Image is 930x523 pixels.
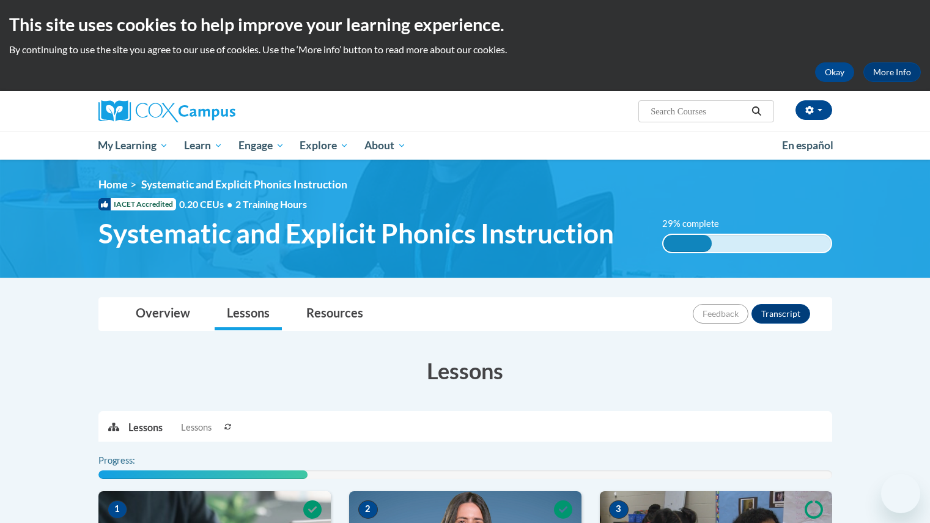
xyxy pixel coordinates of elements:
[815,62,854,82] button: Okay
[300,138,349,153] span: Explore
[98,178,127,191] a: Home
[356,132,414,160] a: About
[795,100,832,120] button: Account Settings
[292,132,356,160] a: Explore
[98,454,169,467] label: Progress:
[235,198,307,210] span: 2 Training Hours
[9,43,921,56] p: By continuing to use the site you agree to our use of cookies. Use the ‘More info’ button to read...
[124,298,202,330] a: Overview
[663,235,712,252] div: 29% complete
[181,421,212,434] span: Lessons
[98,100,235,122] img: Cox Campus
[90,132,177,160] a: My Learning
[881,474,920,513] iframe: Button to launch messaging window
[747,104,766,119] button: Search
[609,500,629,519] span: 3
[294,298,375,330] a: Resources
[98,100,331,122] a: Cox Campus
[80,132,851,160] div: Main menu
[662,217,733,231] label: 29% complete
[179,198,235,211] span: 0.20 CEUs
[9,12,921,37] h2: This site uses cookies to help improve your learning experience.
[176,132,231,160] a: Learn
[215,298,282,330] a: Lessons
[774,133,841,158] a: En español
[141,178,347,191] span: Systematic and Explicit Phonics Instruction
[184,138,223,153] span: Learn
[227,198,232,210] span: •
[693,304,748,324] button: Feedback
[649,104,747,119] input: Search Courses
[98,198,176,210] span: IACET Accredited
[358,500,378,519] span: 2
[98,217,614,250] span: Systematic and Explicit Phonics Instruction
[782,139,833,152] span: En español
[751,304,810,324] button: Transcript
[231,132,292,160] a: Engage
[128,421,163,434] p: Lessons
[98,138,168,153] span: My Learning
[238,138,284,153] span: Engage
[108,500,127,519] span: 1
[364,138,406,153] span: About
[98,355,832,386] h3: Lessons
[863,62,921,82] a: More Info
